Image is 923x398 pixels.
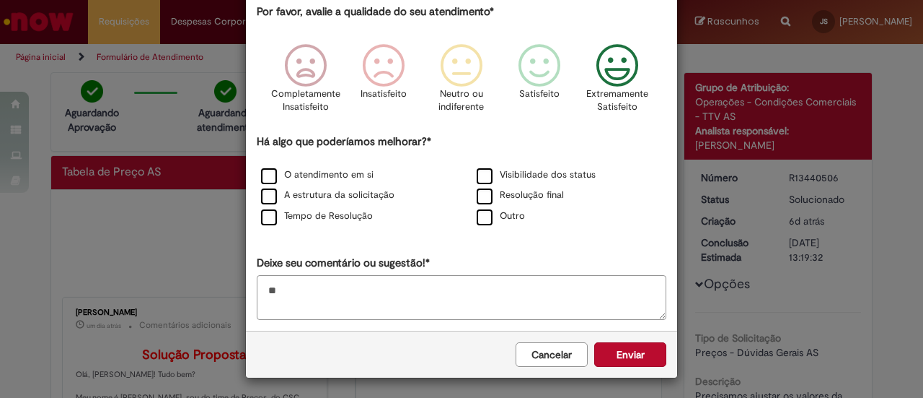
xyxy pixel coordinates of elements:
[477,189,564,202] label: Resolução final
[257,256,430,271] label: Deixe seu comentário ou sugestão!*
[261,168,374,182] label: O atendimento em si
[361,87,407,101] p: Insatisfeito
[436,87,487,114] p: Neutro ou indiferente
[271,87,340,114] p: Completamente Insatisfeito
[268,33,342,132] div: Completamente Insatisfeito
[516,342,588,367] button: Cancelar
[519,87,560,101] p: Satisfeito
[586,87,648,114] p: Extremamente Satisfeito
[425,33,498,132] div: Neutro ou indiferente
[580,33,654,132] div: Extremamente Satisfeito
[477,209,525,223] label: Outro
[503,33,576,132] div: Satisfeito
[257,4,494,20] label: Por favor, avalie a qualidade do seu atendimento*
[594,342,666,367] button: Enviar
[477,168,596,182] label: Visibilidade dos status
[257,134,666,228] div: Há algo que poderíamos melhorar?*
[261,209,373,223] label: Tempo de Resolução
[261,189,394,202] label: A estrutura da solicitação
[347,33,420,132] div: Insatisfeito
